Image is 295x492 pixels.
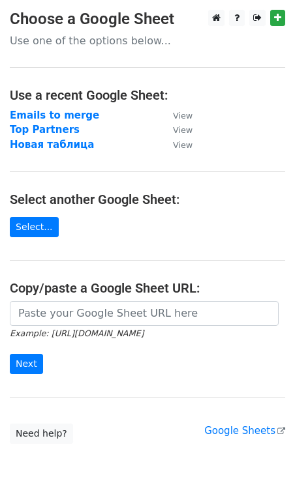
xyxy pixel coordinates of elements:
[10,280,285,296] h4: Copy/paste a Google Sheet URL:
[173,125,193,135] small: View
[10,124,80,136] a: Top Partners
[173,111,193,121] small: View
[160,109,193,121] a: View
[10,10,285,29] h3: Choose a Google Sheet
[173,140,193,150] small: View
[10,139,94,151] a: Новая таблица
[204,425,285,437] a: Google Sheets
[10,424,73,444] a: Need help?
[10,109,99,121] a: Emails to merge
[10,34,285,48] p: Use one of the options below...
[160,124,193,136] a: View
[10,192,285,207] h4: Select another Google Sheet:
[10,217,59,237] a: Select...
[10,87,285,103] h4: Use a recent Google Sheet:
[10,354,43,374] input: Next
[160,139,193,151] a: View
[10,301,279,326] input: Paste your Google Sheet URL here
[10,328,144,338] small: Example: [URL][DOMAIN_NAME]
